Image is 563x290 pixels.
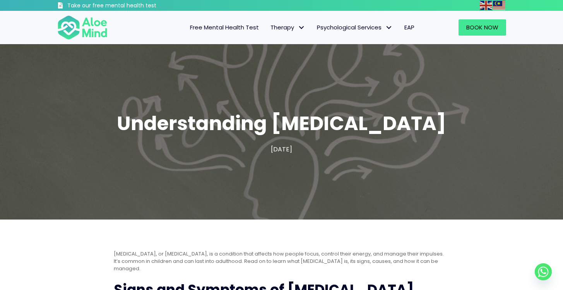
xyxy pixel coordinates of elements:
a: TherapyTherapy: submenu [265,19,311,36]
img: en [480,1,492,10]
span: Understanding [MEDICAL_DATA] [117,110,446,137]
span: EAP [404,23,414,31]
span: Therapy: submenu [296,22,307,33]
a: Malay [493,1,506,10]
a: Take our free mental health test [57,2,198,11]
span: Free Mental Health Test [190,23,259,31]
img: ms [493,1,505,10]
h3: Take our free mental health test [67,2,198,10]
img: Aloe mind Logo [57,15,108,40]
a: Whatsapp [535,263,552,280]
a: English [480,1,493,10]
span: Psychological Services: submenu [383,22,395,33]
a: Book Now [459,19,506,36]
a: Psychological ServicesPsychological Services: submenu [311,19,399,36]
a: Free Mental Health Test [184,19,265,36]
span: Psychological Services [317,23,393,31]
nav: Menu [118,19,420,36]
p: [MEDICAL_DATA], or [MEDICAL_DATA], is a condition that affects how people focus, control their en... [114,251,450,273]
span: Therapy [270,23,305,31]
span: [DATE] [271,145,292,154]
a: EAP [399,19,420,36]
span: Book Now [466,23,498,31]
